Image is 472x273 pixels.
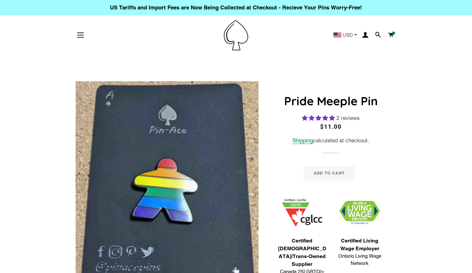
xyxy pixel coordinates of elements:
[302,115,336,121] span: 5.00 stars
[304,166,355,180] button: Add to Cart
[273,93,388,109] h1: Pride Meeple Pin
[314,171,345,175] span: Add to Cart
[339,201,380,225] img: 1706832627.png
[343,32,353,37] span: USD
[334,253,385,267] span: Ontario Living Wage Network
[292,137,313,144] a: Shipping
[336,115,360,121] span: 2 reviews
[276,237,328,268] span: Certified [DEMOGRAPHIC_DATA]/Trans-Owned Supplier
[320,123,342,130] span: $11.00
[224,20,248,50] img: Pin-Ace
[273,136,388,145] div: calculated at checkout.
[334,237,385,253] span: Certified Living Wage Employer
[282,199,322,227] img: 1705457225.png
